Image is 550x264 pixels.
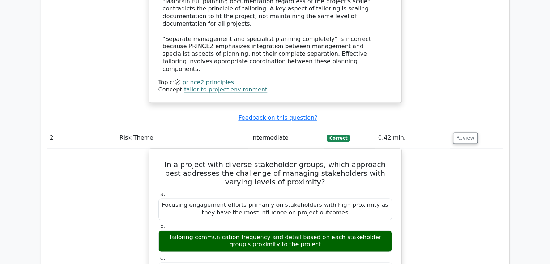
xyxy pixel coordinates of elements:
[184,86,267,93] a: tailor to project environment
[327,135,350,142] span: Correct
[158,86,392,94] div: Concept:
[160,191,166,197] span: a.
[375,128,450,148] td: 0:42 min.
[238,114,317,121] a: Feedback on this question?
[160,255,165,261] span: c.
[116,128,248,148] td: Risk Theme
[158,160,393,186] h5: In a project with diverse stakeholder groups, which approach best addresses the challenge of mana...
[158,79,392,86] div: Topic:
[158,198,392,220] div: Focusing engagement efforts primarily on stakeholders with high proximity as they have the most i...
[453,132,478,144] button: Review
[160,223,166,230] span: b.
[248,128,324,148] td: Intermediate
[182,79,234,86] a: prince2 principles
[158,230,392,252] div: Tailoring communication frequency and detail based on each stakeholder group's proximity to the p...
[47,128,117,148] td: 2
